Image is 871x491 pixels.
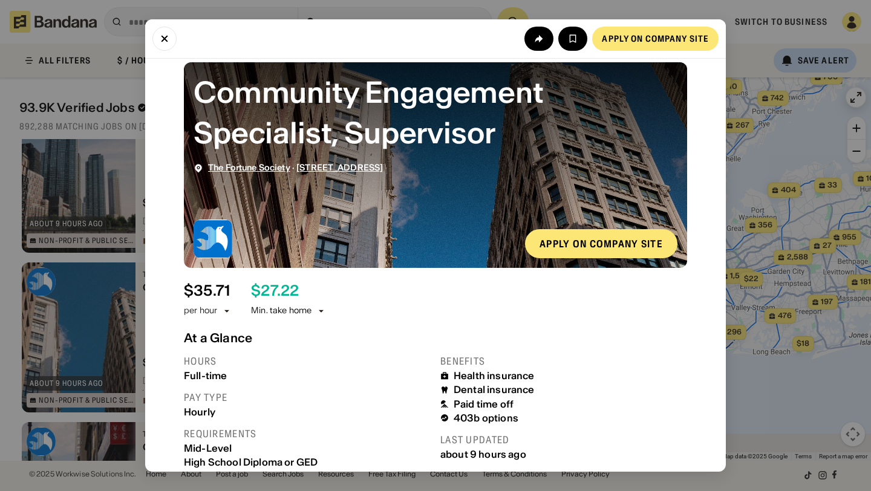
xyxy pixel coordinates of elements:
div: Last updated [440,434,687,446]
div: Pay type [184,391,431,404]
div: Mid-Level [184,443,431,454]
div: Community Engagement Specialist, Supervisor [194,72,677,153]
div: Hours [184,355,431,368]
span: The Fortune Society [208,162,290,173]
div: Paid time off [454,398,514,410]
div: Hourly [184,406,431,418]
img: The Fortune Society logo [194,219,232,258]
div: Dental insurance [454,384,535,395]
div: · [208,163,383,173]
div: Apply on company site [602,34,709,43]
span: [STREET_ADDRESS] [296,162,383,173]
div: $ 35.71 [184,282,230,300]
div: High School Diploma or GED [184,457,431,468]
div: Full-time [184,370,431,382]
div: per hour [184,305,217,317]
div: Benefits [440,355,687,368]
div: about 9 hours ago [440,449,687,460]
div: Min. take home [251,305,326,317]
div: Health insurance [454,370,535,382]
div: Apply on company site [540,239,663,249]
button: Close [152,27,177,51]
div: $ 27.22 [251,282,299,300]
div: Requirements [184,428,431,440]
div: At a Glance [184,331,687,345]
div: 403b options [454,412,518,424]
